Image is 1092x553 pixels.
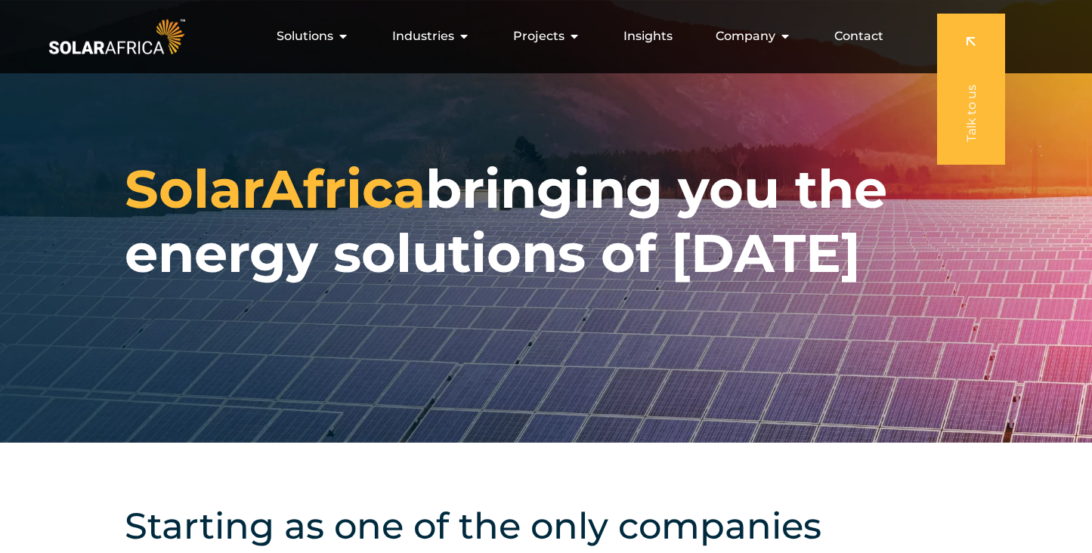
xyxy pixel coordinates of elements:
span: Projects [513,27,565,45]
h1: bringing you the energy solutions of [DATE] [125,157,967,286]
span: Industries [392,27,454,45]
a: Insights [623,27,673,45]
span: Solutions [277,27,333,45]
a: Contact [834,27,883,45]
nav: Menu [188,21,896,51]
span: SolarAfrica [125,156,425,221]
div: Menu Toggle [188,21,896,51]
span: Company [716,27,775,45]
